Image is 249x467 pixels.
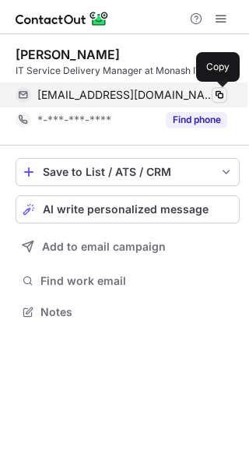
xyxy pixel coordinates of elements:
img: ContactOut v5.3.10 [16,9,109,28]
button: Find work email [16,270,240,292]
button: Reveal Button [166,112,227,128]
span: Add to email campaign [42,241,166,253]
div: Save to List / ATS / CRM [43,166,212,178]
span: AI write personalized message [43,203,209,216]
button: Add to email campaign [16,233,240,261]
button: AI write personalized message [16,195,240,223]
button: Notes [16,301,240,323]
button: save-profile-one-click [16,158,240,186]
span: Find work email [40,274,233,288]
span: [EMAIL_ADDRESS][DOMAIN_NAME] [37,88,216,102]
div: IT Service Delivery Manager at Monash IVF Group [16,64,240,78]
span: Notes [40,305,233,319]
div: [PERSON_NAME] [16,47,120,62]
